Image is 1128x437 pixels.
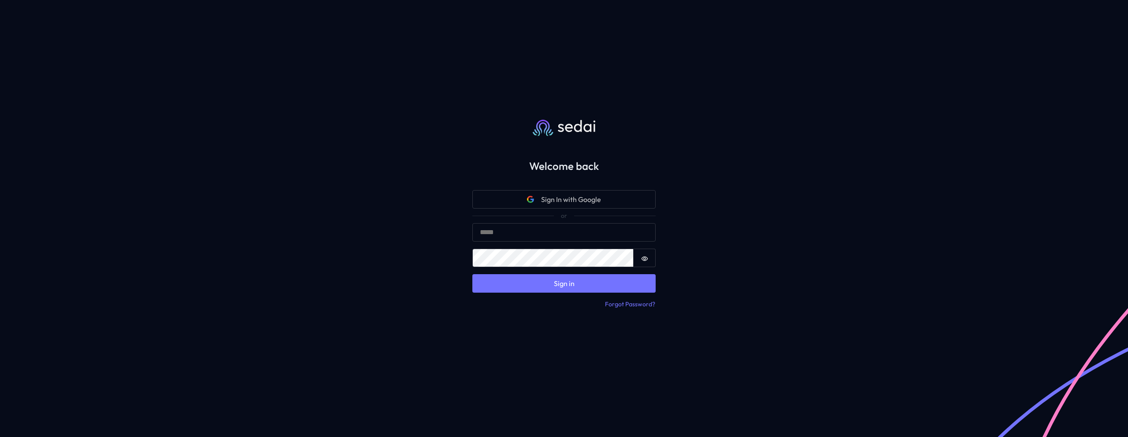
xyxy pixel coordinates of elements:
[472,274,656,293] button: Sign in
[541,194,601,205] span: Sign In with Google
[527,196,534,203] svg: Google icon
[605,300,656,309] button: Forgot Password?
[634,249,656,267] button: Show password
[458,160,670,173] h2: Welcome back
[472,190,656,209] button: Google iconSign In with Google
